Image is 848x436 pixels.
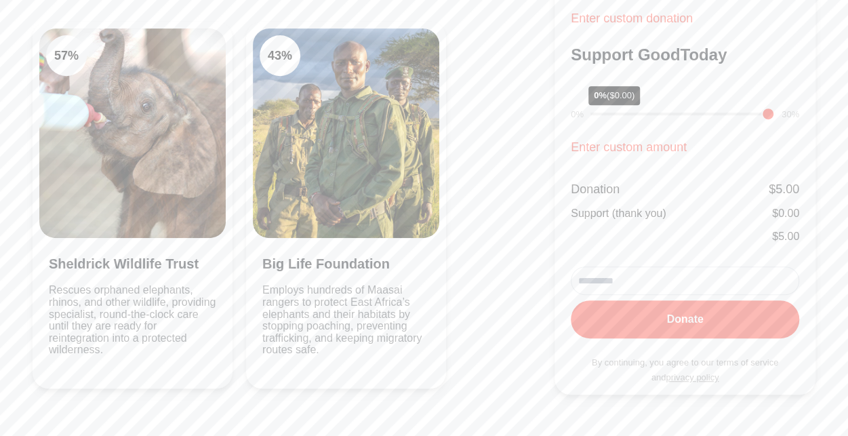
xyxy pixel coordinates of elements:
[607,90,634,100] span: ($0.00)
[262,284,430,356] p: Employs hundreds of Maasai rangers to protect East Africa’s elephants and their habitats by stopp...
[253,28,439,238] img: Clean Cooking Alliance
[778,207,799,219] span: 0.00
[769,180,799,199] div: $
[571,44,799,66] h3: Support GoodToday
[666,372,719,382] a: privacy policy
[772,229,799,245] div: $
[778,231,799,242] span: 5.00
[775,182,799,196] span: 5.00
[571,180,620,199] div: Donation
[772,205,799,222] div: $
[782,108,799,121] div: 30%
[588,86,640,105] div: 0%
[49,254,216,273] h3: Sheldrick Wildlife Trust
[260,35,300,76] div: 43 %
[571,300,799,338] button: Donate
[571,140,687,154] a: Enter custom amount
[571,355,799,385] p: By continuing, you agree to our terms of service and
[39,28,226,238] img: Clean Air Task Force
[49,284,216,356] p: Rescues orphaned elephants, rhinos, and other wildlife, providing specialist, round-the-clock car...
[571,205,666,222] div: Support (thank you)
[571,108,584,121] div: 0%
[571,12,693,25] a: Enter custom donation
[262,254,430,273] h3: Big Life Foundation
[46,35,87,76] div: 57 %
